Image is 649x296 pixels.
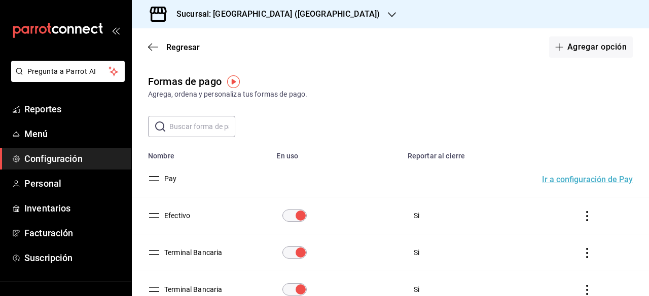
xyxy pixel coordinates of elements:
th: Reportar al cierre [402,145,530,160]
button: Terminal Bancaria [160,284,223,294]
span: Menú [24,127,123,141]
div: Agrega, ordena y personaliza tus formas de pago. [148,89,633,100]
span: Configuración [24,152,123,165]
span: Regresar [166,43,200,52]
button: drag [148,283,160,295]
button: actions [582,248,592,258]
span: Suscripción [24,251,123,265]
button: actions [582,285,592,295]
button: Pregunta a Parrot AI [11,61,125,82]
div: Formas de pago [148,74,222,89]
th: En uso [270,145,401,160]
span: Inventarios [24,201,123,215]
span: Facturación [24,226,123,240]
button: Ir a configuración de Pay [542,176,633,184]
span: Reportes [24,102,123,116]
img: Tooltip marker [227,75,240,88]
input: Buscar forma de pago [169,116,235,137]
button: open_drawer_menu [112,26,120,34]
button: drag [148,209,160,222]
a: Pregunta a Parrot AI [7,73,125,84]
span: Si [414,248,419,257]
button: drag [148,173,160,185]
button: Efectivo [160,210,190,221]
button: Terminal Bancaria [160,247,223,258]
button: Pay [160,174,176,184]
button: Regresar [148,43,200,52]
span: Pregunta a Parrot AI [27,66,109,77]
span: Si [414,285,419,293]
a: Ir a configuración de Pay [542,175,633,183]
h3: Sucursal: [GEOGRAPHIC_DATA] ([GEOGRAPHIC_DATA]) [168,8,380,20]
button: actions [582,211,592,221]
button: Agregar opción [549,36,633,58]
span: Si [414,212,419,220]
button: drag [148,246,160,259]
span: Personal [24,177,123,190]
